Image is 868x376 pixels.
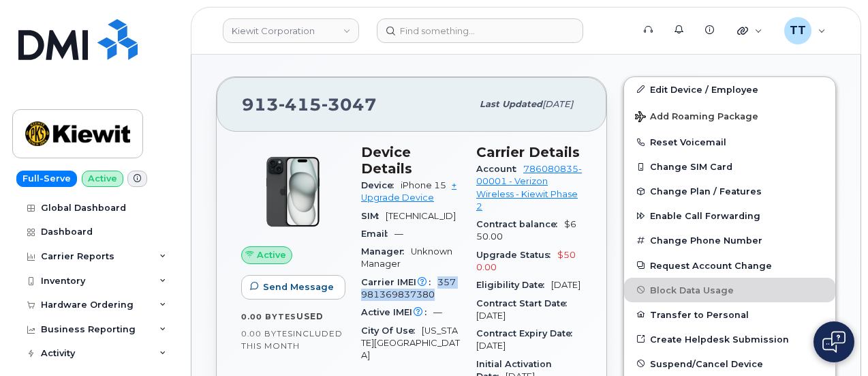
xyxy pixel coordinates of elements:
[241,275,345,300] button: Send Message
[322,94,377,115] span: 3047
[361,326,460,361] span: [US_STATE][GEOGRAPHIC_DATA]
[624,130,835,154] button: Reset Voicemail
[790,23,806,39] span: TT
[624,253,835,278] button: Request Account Change
[624,228,835,252] button: Change Phone Number
[476,298,574,308] span: Contract Start Date
[223,18,359,43] a: Kiewit Corporation
[263,280,334,293] span: Send Message
[476,144,582,160] h3: Carrier Details
[624,154,835,179] button: Change SIM Card
[728,17,772,44] div: Quicklinks
[476,164,582,212] a: 786080835-00001 - Verizon Wireless - Kiewit Phase 2
[476,280,551,290] span: Eligibility Date
[361,211,386,221] span: SIM
[624,102,835,130] button: Add Roaming Package
[394,229,403,239] span: —
[775,17,835,44] div: Travis Tedesco
[476,250,557,260] span: Upgrade Status
[257,248,286,261] span: Active
[252,151,334,233] img: iPhone_15_Black.png
[242,94,377,115] span: 913
[401,180,446,190] span: iPhone 15
[361,246,411,257] span: Manager
[361,277,437,287] span: Carrier IMEI
[476,341,506,351] span: [DATE]
[650,358,763,368] span: Suspend/Cancel Device
[635,111,758,124] span: Add Roaming Package
[296,311,324,321] span: used
[476,219,564,229] span: Contract balance
[433,307,442,317] span: —
[624,302,835,327] button: Transfer to Personal
[476,328,579,338] span: Contract Expiry Date
[551,280,580,290] span: [DATE]
[377,18,583,43] input: Find something...
[822,331,846,353] img: Open chat
[624,327,835,351] a: Create Helpdesk Submission
[624,77,835,102] a: Edit Device / Employee
[361,326,422,336] span: City Of Use
[361,229,394,239] span: Email
[476,164,523,174] span: Account
[624,179,835,203] button: Change Plan / Features
[241,329,293,338] span: 0.00 Bytes
[386,211,456,221] span: [TECHNICAL_ID]
[241,312,296,321] span: 0.00 Bytes
[624,203,835,228] button: Enable Call Forwarding
[476,310,506,321] span: [DATE]
[361,307,433,317] span: Active IMEI
[361,144,460,177] h3: Device Details
[650,211,760,221] span: Enable Call Forwarding
[542,99,573,109] span: [DATE]
[480,99,542,109] span: Last updated
[361,180,401,190] span: Device
[624,351,835,376] button: Suspend/Cancel Device
[624,278,835,302] button: Block Data Usage
[650,186,762,197] span: Change Plan / Features
[279,94,322,115] span: 415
